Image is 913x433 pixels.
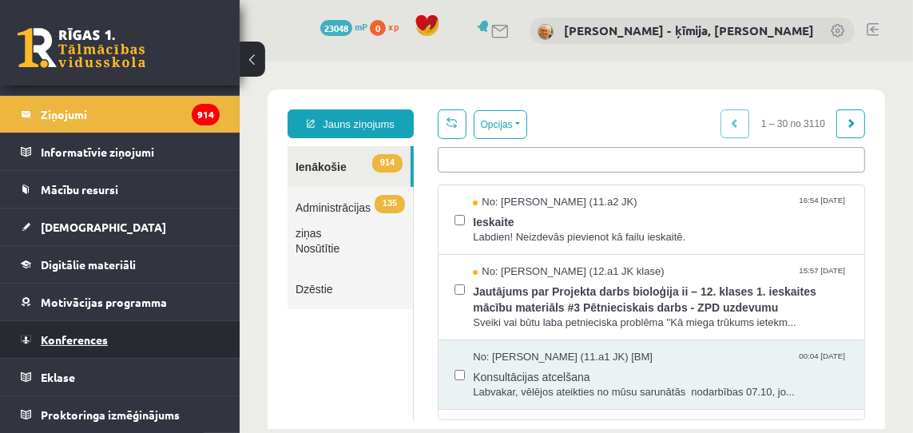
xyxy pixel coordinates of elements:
span: mP [355,20,367,33]
a: [PERSON_NAME] - ķīmija, [PERSON_NAME] [564,22,814,38]
span: 1 – 30 no 3110 [510,48,597,77]
span: No: [PERSON_NAME] (12.a1 JK klase) [233,203,424,218]
span: Proktoringa izmēģinājums [41,407,180,422]
span: Mācību resursi [41,182,118,197]
a: Digitālie materiāli [21,246,220,283]
span: 15:57 [DATE] [559,203,609,215]
a: 23048 mP [320,20,367,33]
a: Konferences [21,321,220,358]
span: 0 [370,20,386,36]
a: 0 xp [370,20,407,33]
button: Opcijas [234,49,288,77]
a: Eklase [21,359,220,395]
span: No: [PERSON_NAME] (11.a1 JK) [BM] [233,288,413,304]
a: Rīgas 1. Tālmācības vidusskola [18,28,145,68]
a: Jauns ziņojums [48,48,174,77]
span: Labdien! Neizdevās pievienot kā failu ieskaitē. [233,169,609,184]
span: Konsultācijas atcelšana [233,304,609,324]
span: Konferences [41,332,108,347]
span: Sveiki vai būtu laba petnieciska problēma ''Kā miega trūkums ietekm... [233,254,609,269]
span: Labvakar, vēlējos ateikties no mūsu sarunātās nodarbības 07.10, jo... [233,324,609,339]
a: Ziņojumi914 [21,96,220,133]
span: Motivācijas programma [41,295,167,309]
img: Dzintra Birska - ķīmija, ķīmija II [538,24,554,40]
span: 914 [133,93,163,111]
a: No: [PERSON_NAME] (11.a2 JK) 16:54 [DATE] Ieskaite Labdien! Neizdevās pievienot kā failu ieskaitē. [233,133,609,183]
span: 16:54 [DATE] [559,133,609,145]
span: Jautājums par Projekta darbs bioloģija ii – 12. klases 1. ieskaites mācību materiāls #3 Pētniecis... [233,218,609,254]
span: Ieskaite [233,149,609,169]
span: 135 [135,133,165,152]
a: Mācību resursi [21,171,220,208]
a: [DEMOGRAPHIC_DATA] [21,209,220,245]
legend: Informatīvie ziņojumi [41,133,220,170]
a: Dzēstie [48,207,173,248]
a: No: [PERSON_NAME] (12.a1 JK klase) 15:57 [DATE] Jautājums par Projekta darbs bioloģija ii – 12. k... [233,203,609,268]
a: Informatīvie ziņojumi [21,133,220,170]
a: Nosūtītie [48,166,173,207]
span: [DEMOGRAPHIC_DATA] [41,220,166,234]
span: 00:04 [DATE] [559,288,609,300]
span: Digitālie materiāli [41,257,136,272]
legend: Ziņojumi [41,96,220,133]
a: 914Ienākošie [48,85,171,125]
i: 914 [192,104,220,125]
span: xp [388,20,399,33]
span: No: [PERSON_NAME] (11.a2 JK) [233,133,397,149]
a: 135Administrācijas ziņas [48,125,173,166]
span: 23048 [320,20,352,36]
a: No: [PERSON_NAME] (11.a1 JK) [BM] 00:04 [DATE] Konsultācijas atcelšana Labvakar, vēlējos ateiktie... [233,288,609,338]
span: Eklase [41,370,75,384]
a: Proktoringa izmēģinājums [21,396,220,433]
a: Motivācijas programma [21,284,220,320]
